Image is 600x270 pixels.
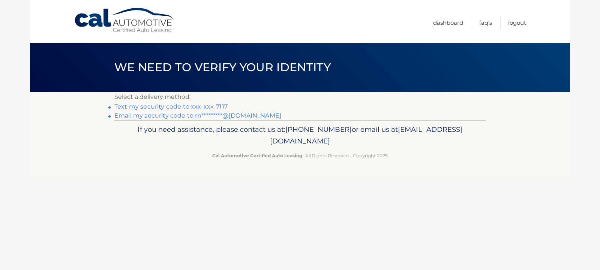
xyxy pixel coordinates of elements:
[508,16,526,29] a: Logout
[114,112,281,119] a: Email my security code to m*********@[DOMAIN_NAME]
[119,152,481,160] p: - All Rights Reserved - Copyright 2025
[114,60,331,74] span: We need to verify your identity
[114,92,486,102] p: Select a delivery method:
[114,103,228,110] a: Text my security code to xxx-xxx-7117
[285,125,352,134] span: [PHONE_NUMBER]
[479,16,492,29] a: FAQ's
[433,16,463,29] a: Dashboard
[74,7,175,34] a: Cal Automotive
[212,153,302,158] strong: Cal Automotive Certified Auto Leasing
[119,124,481,148] p: If you need assistance, please contact us at: or email us at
